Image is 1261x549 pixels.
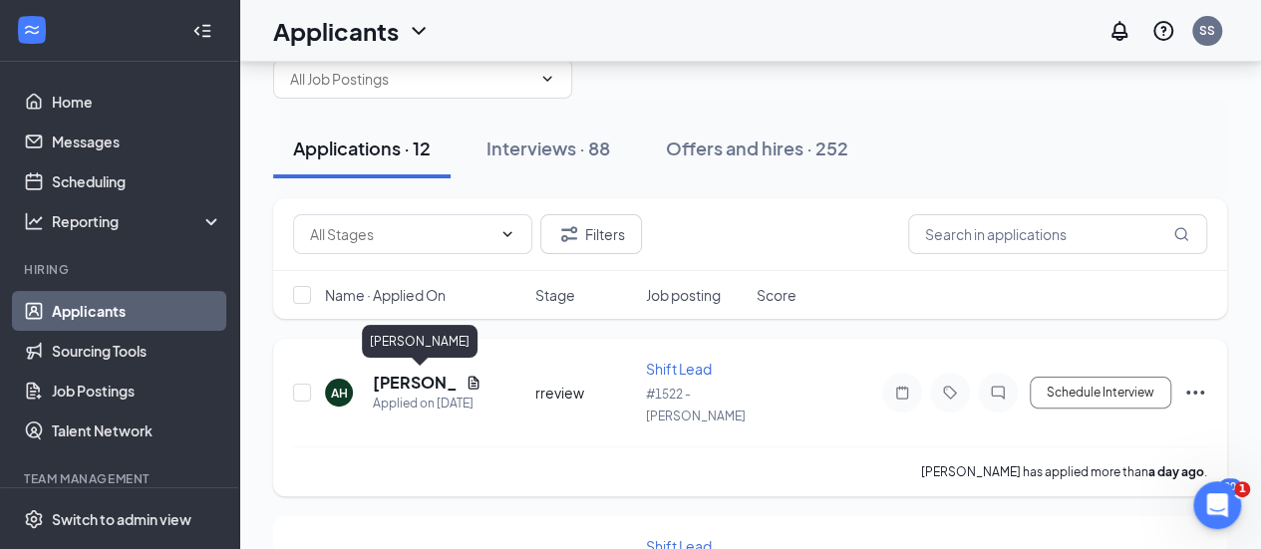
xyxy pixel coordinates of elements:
[908,214,1207,254] input: Search in applications
[499,226,515,242] svg: ChevronDown
[646,387,746,423] span: #1522 - [PERSON_NAME]
[1151,19,1175,43] svg: QuestionInfo
[666,136,848,160] div: Offers and hires · 252
[1234,481,1250,497] span: 1
[1193,481,1241,529] iframe: Intercom live chat
[52,331,222,371] a: Sourcing Tools
[273,14,399,48] h1: Applicants
[539,71,555,87] svg: ChevronDown
[540,214,642,254] button: Filter Filters
[1173,226,1189,242] svg: MagnifyingGlass
[557,222,581,246] svg: Filter
[52,82,222,122] a: Home
[293,136,431,160] div: Applications · 12
[407,19,431,43] svg: ChevronDown
[22,20,42,40] svg: WorkstreamLogo
[310,223,491,245] input: All Stages
[52,122,222,161] a: Messages
[1030,377,1171,409] button: Schedule Interview
[24,261,218,278] div: Hiring
[1148,464,1204,479] b: a day ago
[921,463,1207,480] p: [PERSON_NAME] has applied more than .
[535,285,575,305] span: Stage
[290,68,531,90] input: All Job Postings
[52,211,223,231] div: Reporting
[362,325,477,358] div: [PERSON_NAME]
[24,509,44,529] svg: Settings
[331,385,348,402] div: AH
[52,161,222,201] a: Scheduling
[192,21,212,41] svg: Collapse
[52,371,222,411] a: Job Postings
[986,385,1010,401] svg: ChatInactive
[52,291,222,331] a: Applicants
[325,285,446,305] span: Name · Applied On
[938,385,962,401] svg: Tag
[373,372,458,394] h5: [PERSON_NAME]
[535,383,634,403] div: rreview
[24,211,44,231] svg: Analysis
[646,285,721,305] span: Job posting
[757,285,796,305] span: Score
[486,136,610,160] div: Interviews · 88
[890,385,914,401] svg: Note
[1219,478,1241,495] div: 20
[1199,22,1215,39] div: SS
[24,470,218,487] div: Team Management
[52,509,191,529] div: Switch to admin view
[373,394,481,413] div: Applied on [DATE]
[466,375,481,391] svg: Document
[1183,381,1207,405] svg: Ellipses
[646,360,712,378] span: Shift Lead
[52,411,222,450] a: Talent Network
[1107,19,1131,43] svg: Notifications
